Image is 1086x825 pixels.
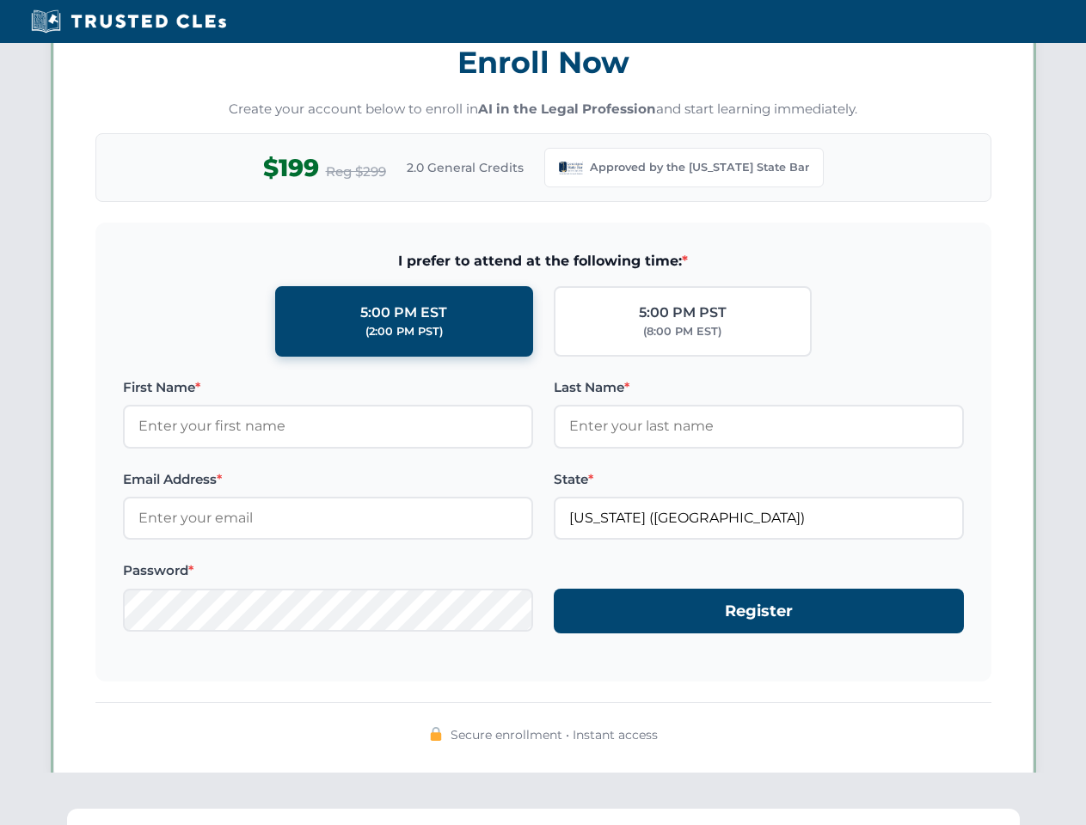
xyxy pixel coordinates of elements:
[123,250,964,272] span: I prefer to attend at the following time:
[123,560,533,581] label: Password
[360,302,447,324] div: 5:00 PM EST
[95,35,991,89] h3: Enroll Now
[554,589,964,634] button: Register
[451,725,658,744] span: Secure enrollment • Instant access
[123,469,533,490] label: Email Address
[478,101,656,117] strong: AI in the Legal Profession
[554,469,964,490] label: State
[123,405,533,448] input: Enter your first name
[263,149,319,187] span: $199
[554,405,964,448] input: Enter your last name
[590,159,809,176] span: Approved by the [US_STATE] State Bar
[429,727,443,741] img: 🔒
[326,162,386,182] span: Reg $299
[554,377,964,398] label: Last Name
[123,497,533,540] input: Enter your email
[639,302,727,324] div: 5:00 PM PST
[365,323,443,340] div: (2:00 PM PST)
[559,156,583,180] img: Louisiana State Bar
[643,323,721,340] div: (8:00 PM EST)
[26,9,231,34] img: Trusted CLEs
[554,497,964,540] input: Louisiana (LA)
[123,377,533,398] label: First Name
[95,100,991,119] p: Create your account below to enroll in and start learning immediately.
[407,158,524,177] span: 2.0 General Credits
